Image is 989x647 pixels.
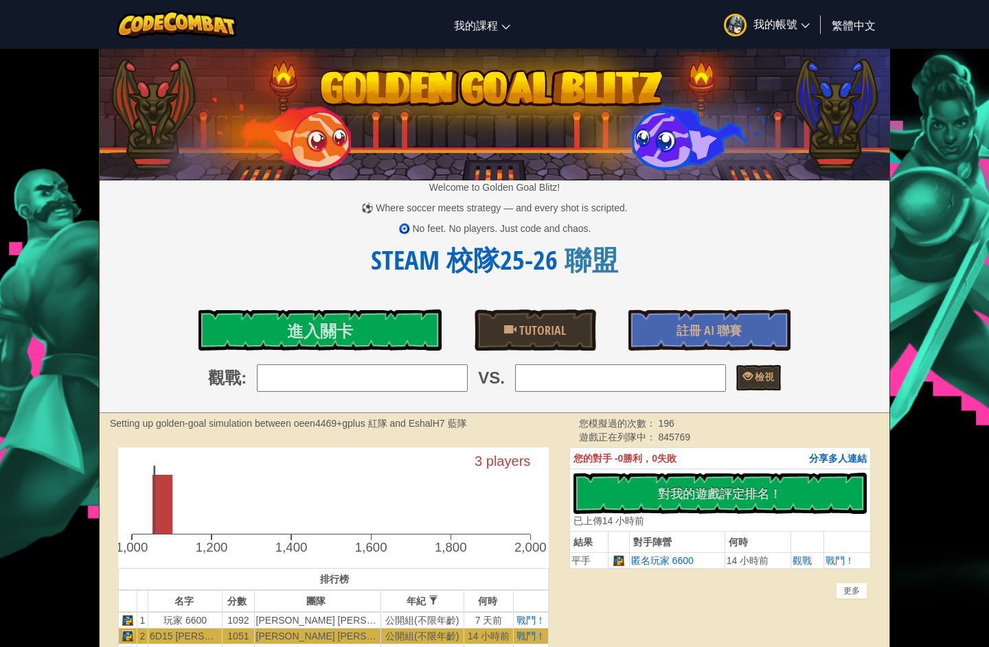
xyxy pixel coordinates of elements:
[569,448,870,469] th: 0 0
[725,553,791,569] td: 14 小時前
[223,628,254,644] td: 1051
[475,309,596,351] a: Tutorial
[832,18,876,32] span: 繁體中文
[254,590,380,612] th: 團隊
[571,555,591,566] span: 平手
[573,515,602,526] span: 已上傳
[100,43,889,180] img: Golden Goal
[657,453,677,464] span: 失敗
[825,6,883,43] a: 繁體中文
[100,222,889,235] p: 🧿 No feet. No players. Just code and chaos.
[658,432,690,443] span: 845769
[148,612,223,628] td: 玩家 6600
[100,201,889,215] p: ⚽ Where soccer meets strategy — and every shot is scripted.
[475,454,530,469] text: 3 players
[223,590,254,612] th: 分數
[435,540,467,554] text: 1,800
[287,320,353,342] span: 進入關卡
[371,242,558,278] a: STEAM 校隊25-26
[573,514,644,528] div: 14 小時前
[677,322,742,339] span: 註冊 AI 聯賽
[573,453,593,464] span: 您的
[196,540,228,554] text: 1,200
[628,309,791,351] a: 註冊 AI 聯賽
[254,612,380,628] td: [PERSON_NAME] [PERSON_NAME]
[579,432,659,443] span: 遊戲正在列隊中：
[753,16,810,31] span: 我的帳號
[717,3,817,46] a: 我的帳號
[516,615,545,626] a: 戰鬥！
[148,628,223,644] td: 6D15 [PERSON_NAME]
[241,366,247,390] span: :
[110,418,467,429] strong: Setting up golden-goal simulation between oeen4469+gplus 紅隊 and EshalH7 藍隊
[223,612,254,628] td: 1092
[658,485,782,502] span: 對我的遊戲評定排名！
[809,453,867,464] span: 分享多人連結
[275,540,308,554] text: 1,400
[137,628,148,644] td: 2
[593,453,618,464] span: 對手 -
[793,555,812,566] a: 觀戰
[478,366,505,390] span: VS.
[117,10,237,38] img: CodeCombat logo
[516,322,566,339] span: Tutorial
[514,540,547,554] text: 2,000
[573,473,867,514] button: 對我的遊戲評定排名！
[724,14,747,36] img: avatar
[454,18,498,32] span: 我的課程
[137,612,148,628] td: 1
[320,574,349,585] span: 排行榜
[725,532,791,553] th: 何時
[380,628,464,644] td: 公開組(不限年齡)
[623,453,652,464] span: 勝利，
[464,628,514,644] td: 14 小時前
[826,555,854,566] a: 戰鬥！
[558,242,618,278] span: 聯盟
[836,583,867,599] div: 更多
[629,553,725,569] td: 匿名玩家 6600
[464,590,514,612] th: 何時
[464,612,514,628] td: 7 天前
[116,540,148,554] text: 1,000
[208,366,241,390] span: 觀戰
[355,540,387,554] text: 1,600
[148,590,223,612] th: 名字
[569,532,608,553] th: 結果
[579,418,659,429] span: 您模擬過的次數：
[629,532,725,553] th: 對手陣營
[516,631,545,642] a: 戰鬥！
[380,612,464,628] td: 公開組(不限年齡)
[658,418,674,429] span: 196
[380,590,464,612] th: 年紀
[254,628,380,644] td: [PERSON_NAME] [PERSON_NAME]
[100,180,889,194] p: Welcome to Golden Goal Blitz!
[753,370,774,383] span: 檢視
[447,6,517,43] a: 我的課程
